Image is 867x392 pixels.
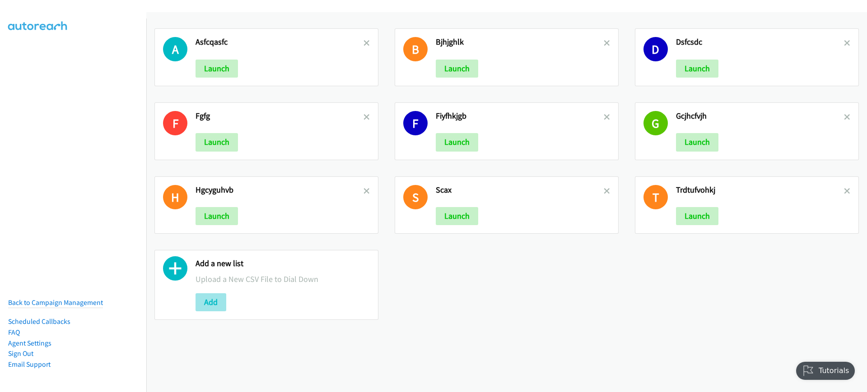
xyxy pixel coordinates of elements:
a: Scheduled Callbacks [8,317,70,326]
h1: D [643,37,668,61]
button: Launch [676,207,718,225]
h1: S [403,185,428,209]
h2: Scax [436,185,604,195]
h2: Dsfcsdc [676,37,844,47]
h1: H [163,185,187,209]
a: FAQ [8,328,20,337]
h2: Add a new list [196,258,370,269]
button: Launch [196,133,238,151]
h2: Hgcyguhvb [196,185,364,195]
a: Email Support [8,360,51,369]
button: Launch [196,207,238,225]
button: Launch [436,207,478,225]
iframe: Checklist [791,353,860,385]
button: Launch [436,133,478,151]
h2: Fiyfhkjgb [436,111,604,121]
h2: Fgfg [196,111,364,121]
h1: A [163,37,187,61]
h2: Trdtufvohkj [676,185,844,195]
p: Upload a New CSV File to Dial Down [196,273,370,285]
a: Back to Campaign Management [8,298,103,307]
h2: Asfcqasfc [196,37,364,47]
a: Agent Settings [8,339,51,347]
h1: G [643,111,668,135]
button: Add [196,293,226,311]
button: Launch [196,60,238,78]
h1: B [403,37,428,61]
h2: Gcjhcfvjh [676,111,844,121]
h2: Bjhjghlk [436,37,604,47]
a: Sign Out [8,349,33,358]
button: Launch [676,60,718,78]
h1: F [403,111,428,135]
h1: F [163,111,187,135]
button: Launch [676,133,718,151]
h1: T [643,185,668,209]
button: Launch [436,60,478,78]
